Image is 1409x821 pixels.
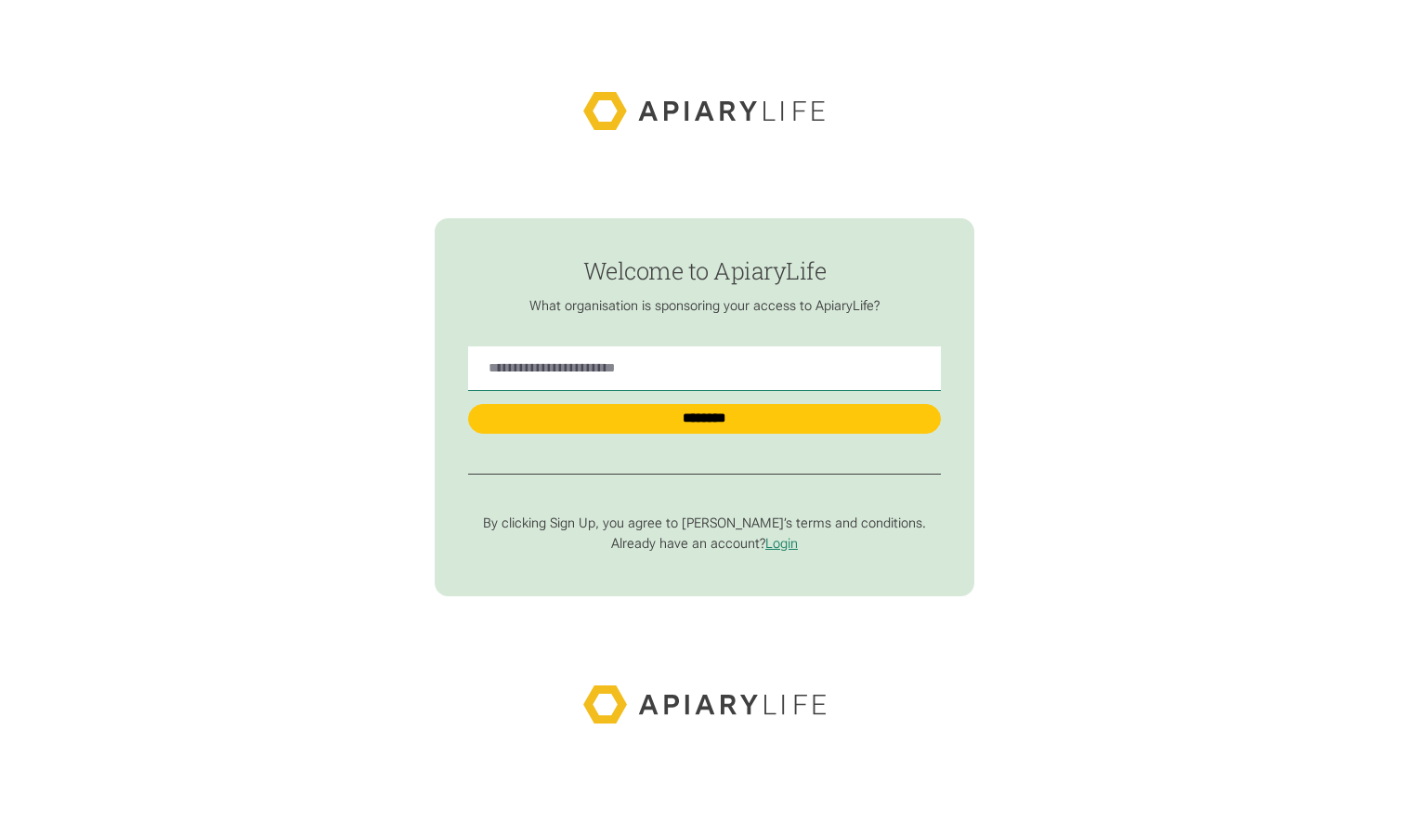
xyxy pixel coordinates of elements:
[435,218,974,596] form: find-employer
[468,258,941,284] h1: Welcome to ApiaryLife
[468,515,941,532] p: By clicking Sign Up, you agree to [PERSON_NAME]’s terms and conditions.
[468,298,941,315] p: What organisation is sponsoring your access to ApiaryLife?
[468,536,941,553] p: Already have an account?
[765,536,798,552] a: Login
